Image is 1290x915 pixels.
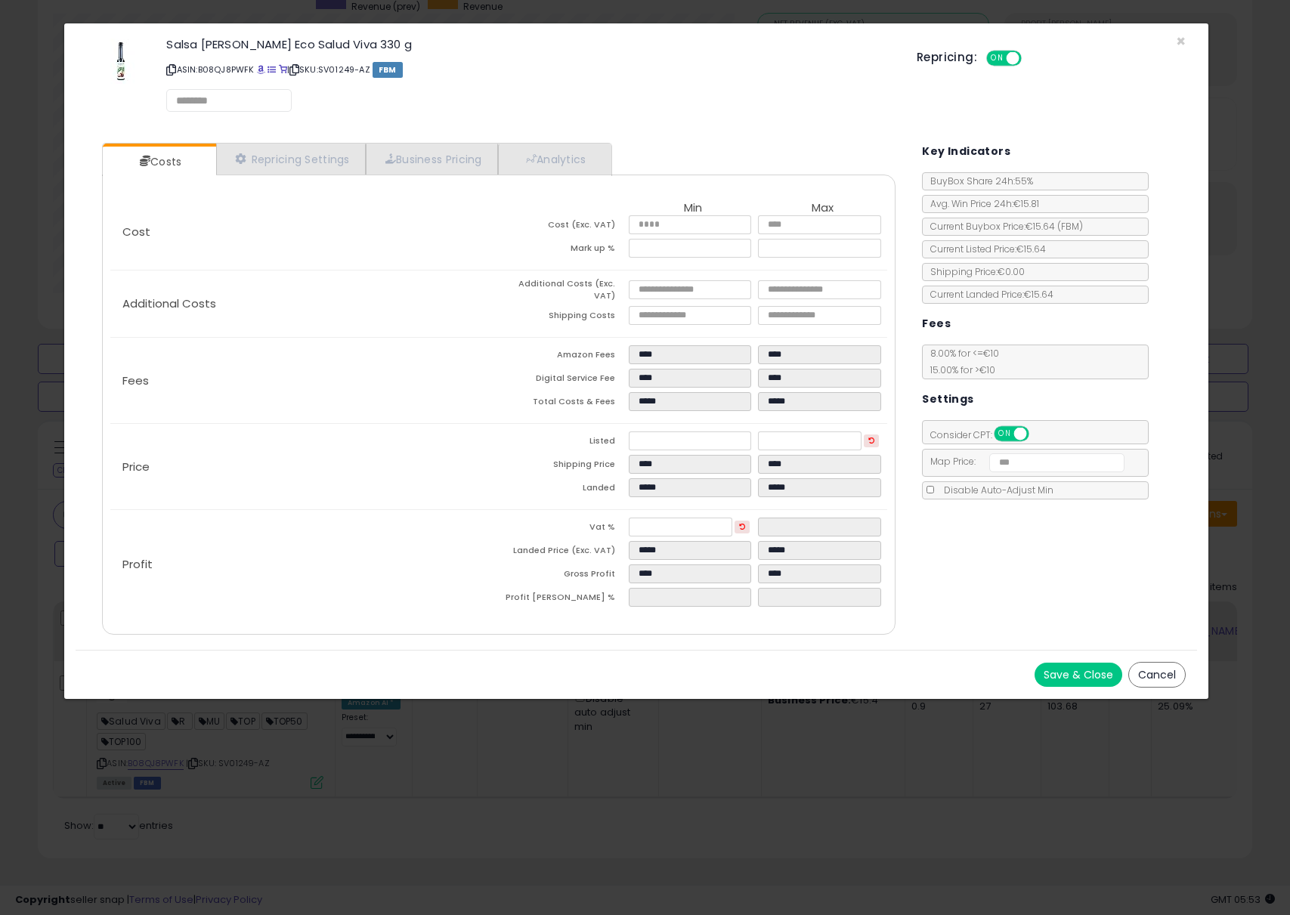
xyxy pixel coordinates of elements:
span: × [1176,30,1186,52]
a: BuyBox page [257,63,265,76]
button: Cancel [1128,662,1186,688]
span: ( FBM ) [1057,220,1083,233]
span: Shipping Price: €0.00 [923,265,1025,278]
td: Cost (Exc. VAT) [499,215,628,239]
button: Save & Close [1035,663,1122,687]
span: BuyBox Share 24h: 55% [923,175,1033,187]
td: Mark up % [499,239,628,262]
p: Additional Costs [110,298,499,310]
h5: Settings [922,390,973,409]
span: ON [996,428,1015,440]
span: OFF [1019,52,1043,65]
th: Max [758,202,887,215]
span: Map Price: [923,455,1124,468]
h5: Fees [922,314,951,333]
span: OFF [1027,428,1051,440]
p: Fees [110,375,499,387]
span: €15.64 [1026,220,1083,233]
a: Your listing only [279,63,287,76]
span: 8.00 % for <= €10 [923,347,999,376]
h3: Salsa [PERSON_NAME] Eco Salud Viva 330 g [166,39,893,50]
td: Amazon Fees [499,345,628,369]
a: Analytics [498,144,610,175]
td: Landed [499,478,628,502]
span: ON [988,52,1007,65]
a: Costs [103,147,215,177]
p: Cost [110,226,499,238]
span: Current Listed Price: €15.64 [923,243,1046,255]
td: Shipping Price [499,455,628,478]
a: Repricing Settings [216,144,366,175]
th: Min [629,202,758,215]
td: Profit [PERSON_NAME] % [499,588,628,611]
a: All offer listings [268,63,276,76]
p: Price [110,461,499,473]
td: Gross Profit [499,564,628,588]
td: Additional Costs (Exc. VAT) [499,278,628,306]
span: Disable Auto-Adjust Min [936,484,1053,496]
span: Consider CPT: [923,428,1049,441]
span: Current Buybox Price: [923,220,1083,233]
td: Total Costs & Fees [499,392,628,416]
span: 15.00 % for > €10 [923,363,995,376]
h5: Repricing: [917,51,977,63]
span: FBM [373,62,403,78]
span: Avg. Win Price 24h: €15.81 [923,197,1039,210]
span: Current Landed Price: €15.64 [923,288,1053,301]
td: Vat % [499,518,628,541]
td: Digital Service Fee [499,369,628,392]
a: Business Pricing [366,144,498,175]
td: Listed [499,431,628,455]
td: Shipping Costs [499,306,628,329]
p: Profit [110,558,499,570]
td: Landed Price (Exc. VAT) [499,541,628,564]
img: 31vLJ+l1x6L._SL60_.jpg [98,39,144,84]
p: ASIN: B08QJ8PWFK | SKU: SV01249-AZ [166,57,893,82]
h5: Key Indicators [922,142,1010,161]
